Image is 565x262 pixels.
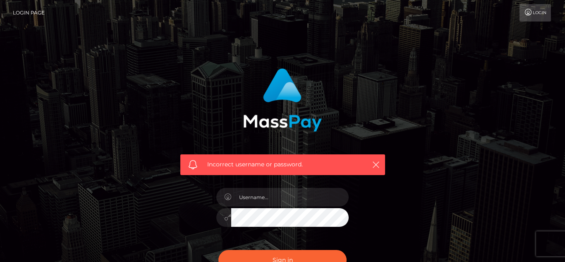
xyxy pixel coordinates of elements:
a: Login [520,4,551,22]
span: Incorrect username or password. [207,160,358,169]
img: MassPay Login [243,68,322,132]
a: Login Page [13,4,45,22]
input: Username... [231,188,349,207]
